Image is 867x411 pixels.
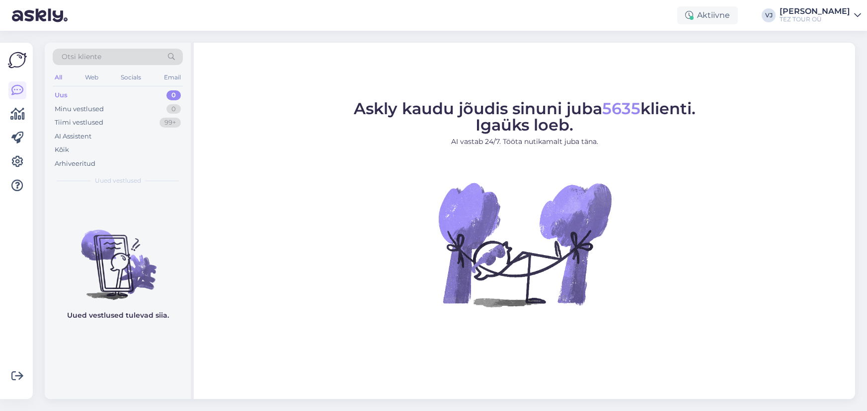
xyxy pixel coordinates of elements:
[602,99,640,118] span: 5635
[67,310,169,321] p: Uued vestlused tulevad siia.
[435,155,614,334] img: No Chat active
[55,145,69,155] div: Kõik
[162,71,183,84] div: Email
[780,15,850,23] div: TEZ TOUR OÜ
[83,71,100,84] div: Web
[166,104,181,114] div: 0
[780,7,850,15] div: [PERSON_NAME]
[780,7,861,23] a: [PERSON_NAME]TEZ TOUR OÜ
[166,90,181,100] div: 0
[354,99,696,135] span: Askly kaudu jõudis sinuni juba klienti. Igaüks loeb.
[55,104,104,114] div: Minu vestlused
[95,176,141,185] span: Uued vestlused
[55,118,103,128] div: Tiimi vestlused
[55,132,91,141] div: AI Assistent
[8,51,27,69] img: Askly Logo
[354,137,696,147] p: AI vastab 24/7. Tööta nutikamalt juba täna.
[119,71,143,84] div: Socials
[53,71,64,84] div: All
[159,118,181,128] div: 99+
[62,52,101,62] span: Otsi kliente
[45,212,191,301] img: No chats
[762,8,776,22] div: VJ
[55,159,95,169] div: Arhiveeritud
[55,90,68,100] div: Uus
[677,6,738,24] div: Aktiivne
